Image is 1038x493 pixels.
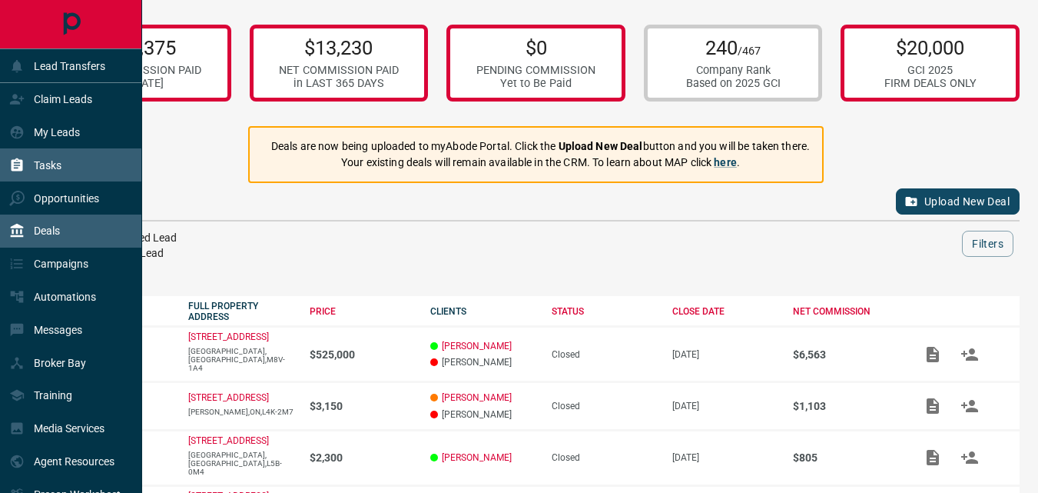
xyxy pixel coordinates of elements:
div: Based on 2025 GCI [686,77,781,90]
div: PENDING COMMISSION [476,64,595,77]
span: Match Clients [951,452,988,463]
button: Upload New Deal [896,188,1020,215]
p: Deals are now being uploaded to myAbode Portal. Click the button and you will be taken there. [271,138,810,155]
span: Match Clients [951,348,988,359]
span: Match Clients [951,400,988,411]
div: in LAST 365 DAYS [279,77,399,90]
a: [STREET_ADDRESS] [188,331,269,342]
div: STATUS [552,306,657,317]
div: PRICE [310,306,415,317]
a: [PERSON_NAME] [442,452,512,463]
p: $525,000 [310,348,415,361]
p: $2,300 [310,451,415,464]
strong: Upload New Deal [559,140,643,152]
p: $6,563 [793,348,898,361]
div: CLOSE DATE [672,306,778,317]
a: [PERSON_NAME] [442,392,512,403]
div: Closed [552,452,657,463]
div: FULL PROPERTY ADDRESS [188,301,293,322]
p: [PERSON_NAME] [430,357,536,368]
p: [DATE] [672,452,778,463]
button: Filters [962,231,1013,257]
div: Yet to Be Paid [476,77,595,90]
a: [STREET_ADDRESS] [188,392,269,403]
p: [DATE] [672,401,778,411]
div: CLIENTS [430,306,536,317]
span: Add / View Documents [914,452,951,463]
p: $805 [793,451,898,464]
div: NET COMMISSION PAID [279,64,399,77]
div: NET COMMISSION [793,306,898,317]
div: GCI 2025 [884,64,977,77]
span: Add / View Documents [914,400,951,411]
p: $20,000 [884,36,977,59]
p: [DATE] [672,349,778,360]
div: Closed [552,401,657,411]
a: [PERSON_NAME] [442,341,512,351]
span: Add / View Documents [914,348,951,359]
div: Closed [552,349,657,360]
p: $3,150 [310,400,415,412]
div: FIRM DEALS ONLY [884,77,977,90]
p: Your existing deals will remain available in the CRM. To learn about MAP click . [271,155,810,171]
div: Company Rank [686,64,781,77]
a: [STREET_ADDRESS] [188,435,269,446]
span: /467 [738,45,761,58]
p: [GEOGRAPHIC_DATA],[GEOGRAPHIC_DATA],L5B-0M4 [188,451,293,476]
p: [PERSON_NAME] [430,409,536,420]
p: $13,230 [279,36,399,59]
p: $0 [476,36,595,59]
p: [PERSON_NAME],ON,L4K-2M7 [188,408,293,416]
p: 240 [686,36,781,59]
a: here [714,156,737,168]
p: $1,103 [793,400,898,412]
p: [GEOGRAPHIC_DATA],[GEOGRAPHIC_DATA],M8V-1A4 [188,347,293,372]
